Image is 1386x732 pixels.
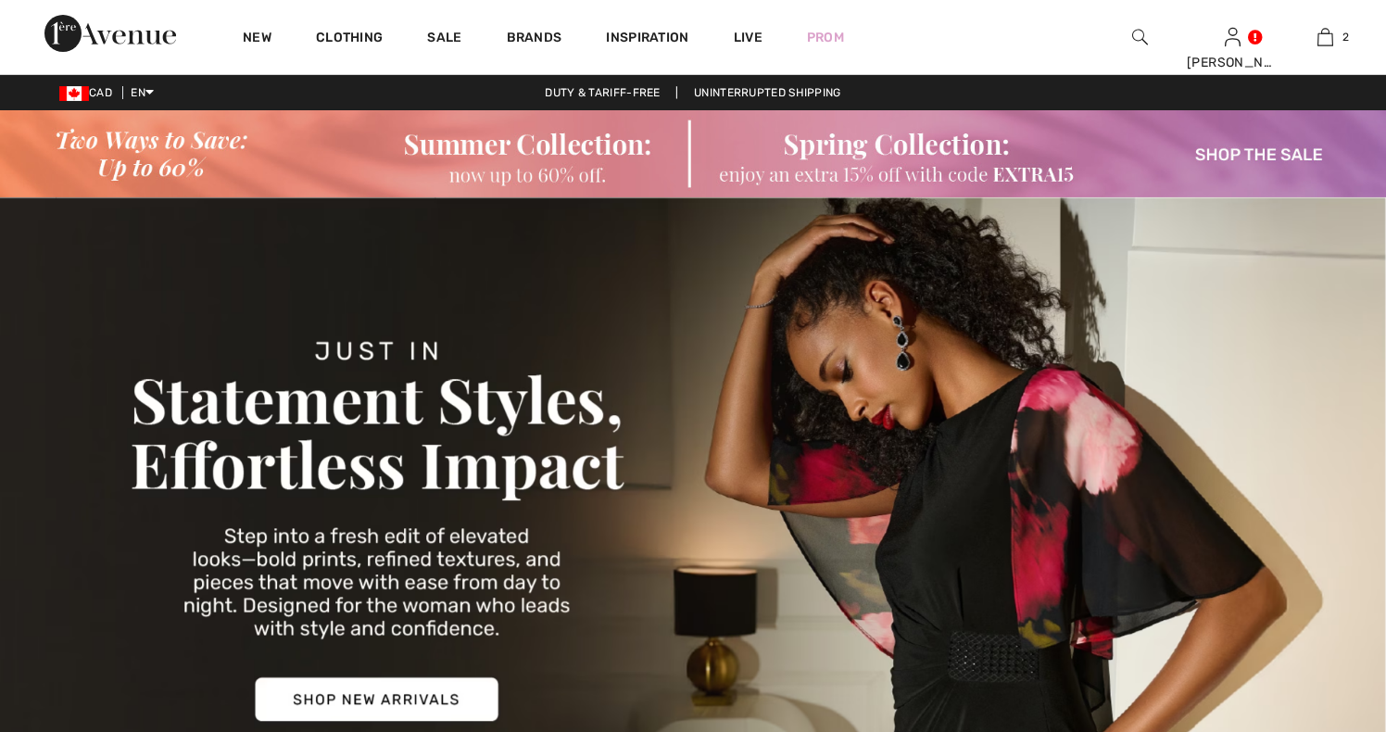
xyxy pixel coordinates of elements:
div: [PERSON_NAME] [1187,53,1278,72]
a: Sale [427,30,461,49]
span: EN [131,86,154,99]
span: CAD [59,86,120,99]
span: 2 [1342,29,1349,45]
img: My Bag [1317,26,1333,48]
a: New [243,30,271,49]
a: Prom [807,28,844,47]
img: 1ère Avenue [44,15,176,52]
img: My Info [1225,26,1241,48]
a: Live [734,28,762,47]
a: 2 [1279,26,1370,48]
a: Brands [507,30,562,49]
a: Sign In [1225,28,1241,45]
a: Clothing [316,30,383,49]
span: Inspiration [606,30,688,49]
img: Canadian Dollar [59,86,89,101]
img: search the website [1132,26,1148,48]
